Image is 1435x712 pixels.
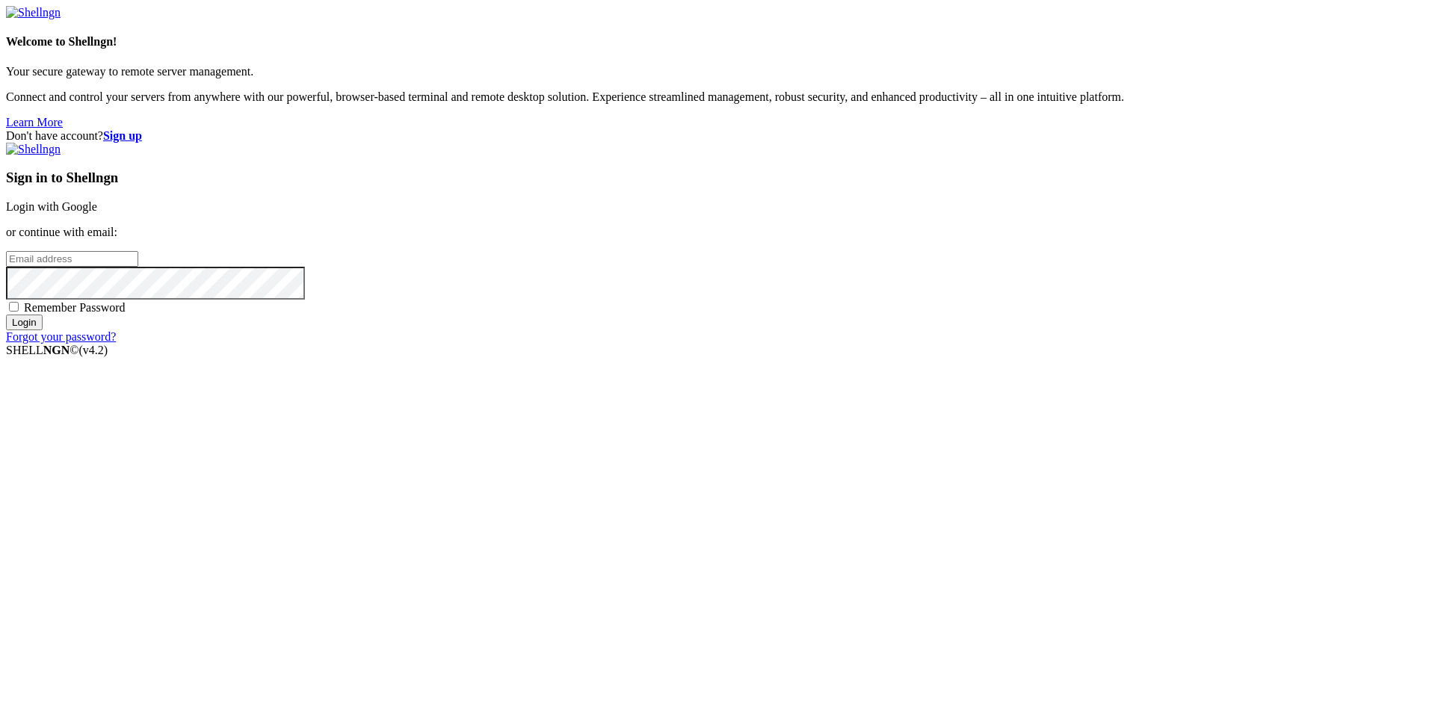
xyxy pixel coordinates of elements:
h3: Sign in to Shellngn [6,170,1429,186]
div: Don't have account? [6,129,1429,143]
p: or continue with email: [6,226,1429,239]
p: Connect and control your servers from anywhere with our powerful, browser-based terminal and remo... [6,90,1429,104]
b: NGN [43,344,70,356]
a: Sign up [103,129,142,142]
a: Forgot your password? [6,330,116,343]
a: Learn More [6,116,63,129]
input: Login [6,315,43,330]
span: SHELL © [6,344,108,356]
span: 4.2.0 [79,344,108,356]
p: Your secure gateway to remote server management. [6,65,1429,78]
a: Login with Google [6,200,97,213]
input: Email address [6,251,138,267]
span: Remember Password [24,301,126,314]
input: Remember Password [9,302,19,312]
img: Shellngn [6,6,61,19]
img: Shellngn [6,143,61,156]
h4: Welcome to Shellngn! [6,35,1429,49]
